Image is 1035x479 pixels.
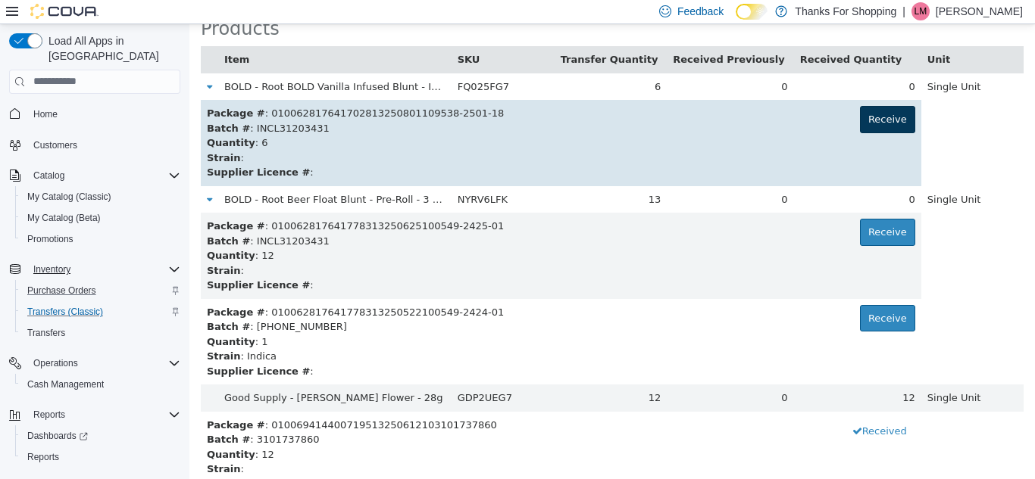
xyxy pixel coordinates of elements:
[17,239,726,254] div: :
[17,425,66,436] strong: Quantity
[33,263,70,275] span: Inventory
[738,28,764,43] button: Unit
[21,303,109,321] a: Transfers (Classic)
[27,104,180,123] span: Home
[15,374,186,395] button: Cash Management
[611,168,726,183] div: 0
[30,4,98,19] img: Cova
[17,211,61,222] strong: Batch #
[33,108,58,120] span: Home
[27,136,83,154] a: Customers
[611,366,726,381] div: 12
[27,378,104,390] span: Cash Management
[27,191,111,203] span: My Catalog (Classic)
[21,230,80,248] a: Promotions
[27,406,71,424] button: Reports
[21,427,180,445] span: Dashboards
[17,253,726,269] div: :
[677,4,724,19] span: Feedback
[3,134,186,156] button: Customers
[27,406,180,424] span: Reports
[17,312,66,323] strong: Quantity
[17,196,76,207] b: Package #
[936,2,1023,20] p: [PERSON_NAME]
[17,295,726,310] div: : [PHONE_NUMBER]
[15,280,186,301] button: Purchase Orders
[27,451,59,463] span: Reports
[21,448,180,466] span: Reports
[27,354,84,372] button: Operations
[33,357,78,369] span: Operations
[477,162,604,189] td: 0
[17,241,51,252] strong: Strain
[611,28,716,43] button: Received Quantity
[15,229,186,250] button: Promotions
[15,301,186,322] button: Transfers (Classic)
[17,97,726,112] div: : INCL31203431
[671,82,726,109] button: Receive
[21,375,180,393] span: Cash Management
[17,82,726,97] div: : 010062817641702813250801109538-2501-18
[17,341,120,353] strong: Supplier Licence #
[611,55,726,70] div: 0
[17,98,61,110] strong: Batch #
[477,360,604,387] td: 0
[738,57,792,68] span: Single Unit
[17,141,726,156] div: :
[21,303,180,321] span: Transfers (Classic)
[35,28,63,43] button: Item
[21,188,180,206] span: My Catalog (Classic)
[3,259,186,280] button: Inventory
[3,353,186,374] button: Operations
[33,170,64,182] span: Catalog
[17,310,726,325] div: : 1
[483,28,598,43] button: Received Previously
[795,2,896,20] p: Thanks For Shopping
[365,360,478,387] td: 12
[15,425,186,446] a: Dashboards
[27,306,103,318] span: Transfers (Classic)
[17,453,726,468] div: :
[15,186,186,207] button: My Catalog (Classic)
[371,28,472,43] button: Transfer Quantity
[17,226,66,237] strong: Quantity
[27,327,65,339] span: Transfers
[365,162,478,189] td: 13
[21,324,180,342] span: Transfers
[17,439,51,450] strong: Strain
[17,113,66,124] strong: Quantity
[268,28,294,43] button: SKU
[17,423,726,438] div: : 12
[17,126,726,142] div: :
[477,49,604,76] td: 0
[268,368,323,379] span: GDP2UEG7
[17,194,726,210] div: : 010062817641778313250625100549-2425-01
[15,446,186,468] button: Reports
[21,281,102,300] a: Purchase Orders
[17,255,120,266] strong: Supplier Licence #
[35,170,274,181] span: BOLD - Root Beer Float Blunt - Pre-Roll - 3 x 0.5g
[3,165,186,186] button: Catalog
[17,326,51,337] strong: Strain
[738,170,792,181] span: Single Unit
[17,409,61,421] strong: Batch #
[27,105,64,123] a: Home
[17,297,61,308] strong: Batch #
[21,188,117,206] a: My Catalog (Classic)
[915,2,927,20] span: LM
[27,260,180,278] span: Inventory
[35,368,254,379] span: Good Supply - Jean Guy - Bulk Flower - 28g
[15,322,186,344] button: Transfers
[17,393,726,409] div: : 010069414400719513250612103101737860
[365,49,478,76] td: 6
[17,111,726,126] div: : 6
[33,409,65,421] span: Reports
[655,393,726,421] button: Received
[17,210,726,225] div: : INCL31203431
[21,281,180,300] span: Purchase Orders
[268,57,320,68] span: FQ025FG7
[27,430,88,442] span: Dashboards
[42,33,180,64] span: Load All Apps in [GEOGRAPHIC_DATA]
[21,448,65,466] a: Reports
